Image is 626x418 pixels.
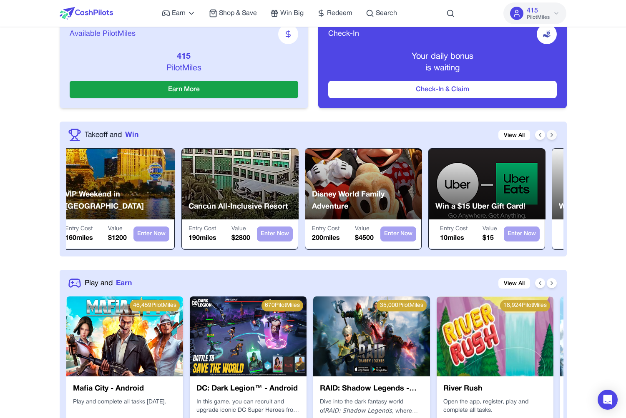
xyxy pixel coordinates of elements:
span: Win [125,129,138,140]
div: 18,924 PilotMiles [500,300,550,311]
div: 35,000 PilotMiles [377,300,427,311]
span: Redeem [327,8,352,18]
p: $ 2800 [231,233,250,243]
p: Your daily bonus [328,51,557,62]
span: Shop & Save [219,8,257,18]
h3: Mafia City - Android [73,383,176,395]
div: 670 PilotMiles [261,300,303,311]
span: Search [376,8,397,18]
h3: RAID: Shadow Legends - Android [320,383,423,395]
div: Play and complete all tasks [DATE]. [73,398,176,415]
h3: DC: Dark Legion™ - Android [196,383,300,395]
button: Check-In & Claim [328,81,557,98]
p: 190 miles [189,233,216,243]
span: Available PilotMiles [70,28,136,40]
p: Win a $15 Uber Gift Card! [435,201,525,213]
p: In this game, you can recruit and upgrade iconic DC Super Heroes from the Justice League such as ... [196,398,300,415]
button: Earn More [70,81,298,98]
span: Play and [85,278,113,289]
img: River Rush [437,296,553,376]
p: PilotMiles [70,62,298,74]
a: Takeoff andWin [85,129,138,140]
div: 46,459 PilotMiles [130,300,180,311]
p: 160 miles [65,233,93,243]
p: $ 1200 [108,233,127,243]
span: PilotMiles [527,14,550,21]
span: Check-In [328,28,359,40]
span: Earn [172,8,186,18]
h3: River Rush [443,383,547,395]
p: $ 15 [483,233,497,243]
a: Play andEarn [85,278,132,289]
a: View All [498,130,530,140]
p: Dive into the dark fantasy world of , where every decision shapes your legendary journey. [320,398,423,416]
span: Earn [116,278,132,289]
p: Disney World Family Adventure [312,189,422,213]
button: Enter Now [133,226,169,241]
button: Enter Now [257,226,293,241]
img: DC: Dark Legion™ - Android [190,296,307,376]
a: Redeem [317,8,352,18]
img: receive-dollar [543,30,551,38]
p: Entry Cost [440,225,468,233]
p: Entry Cost [189,225,216,233]
button: Enter Now [380,226,416,241]
span: Takeoff and [85,129,122,140]
a: Shop & Save [209,8,257,18]
p: 200 miles [312,233,340,243]
img: RAID: Shadow Legends - Android [313,296,430,376]
p: Cancún All-Inclusive Resort [189,201,288,213]
p: Entry Cost [65,225,93,233]
p: $ 4500 [355,233,374,243]
img: Mafia City - Android [66,296,183,376]
a: View All [498,278,530,289]
p: Value [108,225,127,233]
p: Entry Cost [312,225,340,233]
p: Value [231,225,250,233]
p: 10 miles [440,233,468,243]
span: Win Big [280,8,304,18]
button: Enter Now [504,226,540,241]
span: is waiting [425,65,460,72]
span: 415 [527,6,538,16]
p: 415 [70,51,298,62]
p: Value [483,225,497,233]
a: Win Big [270,8,304,18]
div: Open the app, register, play and complete all tasks. [443,398,547,415]
a: Earn [162,8,196,18]
em: RAID: Shadow Legends [325,407,392,414]
button: 415PilotMiles [503,2,566,24]
p: VIP Weekend in [GEOGRAPHIC_DATA] [65,189,175,213]
a: Search [366,8,397,18]
img: CashPilots Logo [60,7,113,20]
div: Open Intercom Messenger [598,390,618,410]
p: Value [355,225,374,233]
